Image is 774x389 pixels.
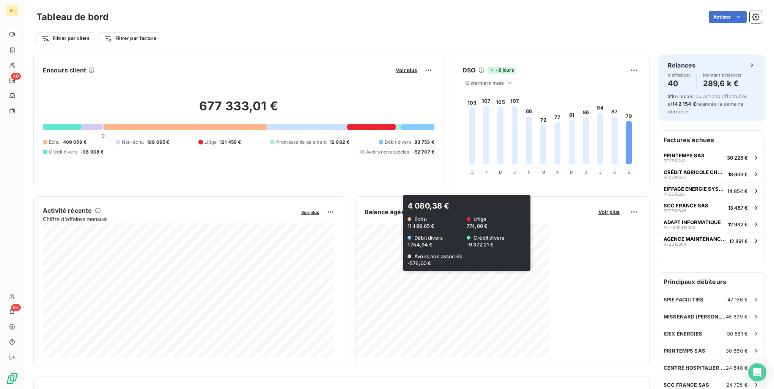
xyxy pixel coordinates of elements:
tspan: F [528,169,530,175]
span: 13 487 € [728,205,748,211]
span: Voir plus [301,210,319,215]
span: Non-échu [122,139,144,146]
div: AL [6,5,18,17]
span: 30 861 € [727,331,748,337]
tspan: M [541,169,545,175]
span: RF2510646 [664,209,686,213]
button: CRÉDIT AGRICOLE CHAMPAGNE BOURGOGNERF251047218 603 € [659,166,765,182]
span: 199 695 € [147,139,169,146]
span: SCC FRANCE SAS [664,382,709,388]
span: MISSENARD [PERSON_NAME] B [664,314,726,320]
img: Logo LeanPay [6,372,18,384]
tspan: J [585,169,587,175]
span: Voir plus [396,67,417,73]
span: 18 603 € [728,171,748,177]
tspan: O [470,169,474,175]
span: RF2510664 [664,242,686,246]
span: 64 [11,304,21,311]
span: RF2510472 [664,175,686,180]
h4: 40 [668,77,691,89]
span: 30 228 € [727,155,748,161]
button: ADAPT INFORMATIQUEALT-20241200312 932 € [659,216,765,232]
span: AGENCE MAINTENANCE AXIMA CONCEPT [664,236,726,242]
span: SPIE FACILITIES [664,296,703,303]
span: Montant à relancer [703,73,742,77]
button: Voir plus [393,67,419,74]
span: Chiffre d'affaires mensuel [43,215,296,223]
span: IDEX ENERGIES [664,331,702,337]
span: Échu [49,139,60,146]
h6: Factures échues [659,131,765,149]
tspan: A [613,169,616,175]
span: 45 899 € [726,314,748,320]
span: ALT-202412003 [664,225,695,230]
span: 24 848 € [726,365,748,371]
h6: Encours client [43,66,86,75]
span: 142 154 € [672,101,696,107]
h6: Relances [668,61,695,70]
span: Litige [205,139,217,146]
span: PRINTEMPS SAS [664,152,705,158]
button: Actions [709,11,747,23]
button: Filtrer par client [36,32,94,44]
div: Open Intercom Messenger [748,363,766,381]
span: -8 jours [488,67,516,74]
span: 12 932 € [728,221,748,227]
span: 83 753 € [414,139,434,146]
span: 121 459 € [220,139,241,146]
tspan: D [499,169,502,175]
span: SCC FRANCE SAS [664,202,708,209]
tspan: M [570,169,574,175]
h2: 677 333,01 € [43,99,434,121]
span: ADAPT INFORMATIQUE [664,219,721,225]
span: 12 891 € [729,238,748,244]
tspan: J [599,169,601,175]
span: À effectuer [668,73,691,77]
span: 0 [102,133,105,139]
h4: 289,6 k € [703,77,742,89]
span: 40 [11,73,21,80]
span: 30 660 € [726,348,748,354]
button: AGENCE MAINTENANCE AXIMA CONCEPTRF251066412 891 € [659,232,765,249]
span: -96 908 € [80,149,104,155]
h3: Tableau de bord [36,10,109,24]
tspan: J [513,169,516,175]
button: EIFFAGE ENERGIE SYSTEMESPF251022114 854 € [659,182,765,199]
span: 21 [668,93,673,99]
h6: DSO [463,66,475,75]
span: 24 705 € [726,382,748,388]
span: EIFFAGE ENERGIE SYSTEMES [664,186,724,192]
tspan: A [556,169,559,175]
span: CRÉDIT AGRICOLE CHAMPAGNE BOURGOGNE [664,169,725,175]
button: Voir plus [596,209,622,215]
span: 12 982 € [330,139,349,146]
span: Crédit divers [49,149,77,155]
span: CENTRE HOSPITALIER DE [GEOGRAPHIC_DATA] [664,365,726,371]
span: PF2510221 [664,192,685,196]
button: SCC FRANCE SASRF251064613 487 € [659,199,765,216]
tspan: S [628,169,630,175]
span: PRINTEMPS SAS [664,348,705,354]
span: 47 166 € [727,296,748,303]
span: Débit divers [385,139,411,146]
span: Avoirs non associés [366,149,409,155]
h6: Balance âgée [365,207,405,216]
span: RF2510241 [664,158,685,163]
h6: Activité récente [43,206,92,215]
span: relances ou actions effectuées et relancés la semaine dernière. [668,93,748,115]
span: 14 854 € [727,188,748,194]
span: -52 707 € [412,149,434,155]
span: 12 derniers mois [465,80,504,86]
button: Voir plus [299,209,321,215]
span: 409 059 € [63,139,87,146]
span: Promesse de paiement [276,139,327,146]
button: Filtrer par facture [99,32,161,44]
tspan: N [485,169,488,175]
span: Voir plus [598,209,620,215]
h6: Principaux débiteurs [659,273,765,291]
button: PRINTEMPS SASRF251024130 228 € [659,149,765,166]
